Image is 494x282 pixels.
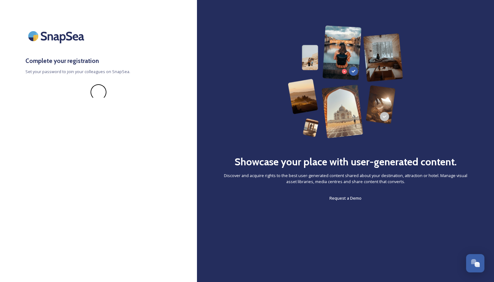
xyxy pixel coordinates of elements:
[25,69,172,75] span: Set your password to join your colleagues on SnapSea.
[25,25,89,47] img: SnapSea Logo
[222,173,469,185] span: Discover and acquire rights to the best user-generated content shared about your destination, att...
[329,195,362,201] span: Request a Demo
[329,194,362,202] a: Request a Demo
[234,154,457,169] h2: Showcase your place with user-generated content.
[466,254,484,272] button: Open Chat
[25,56,172,65] h3: Complete your registration
[288,25,403,138] img: 63b42ca75bacad526042e722_Group%20154-p-800.png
